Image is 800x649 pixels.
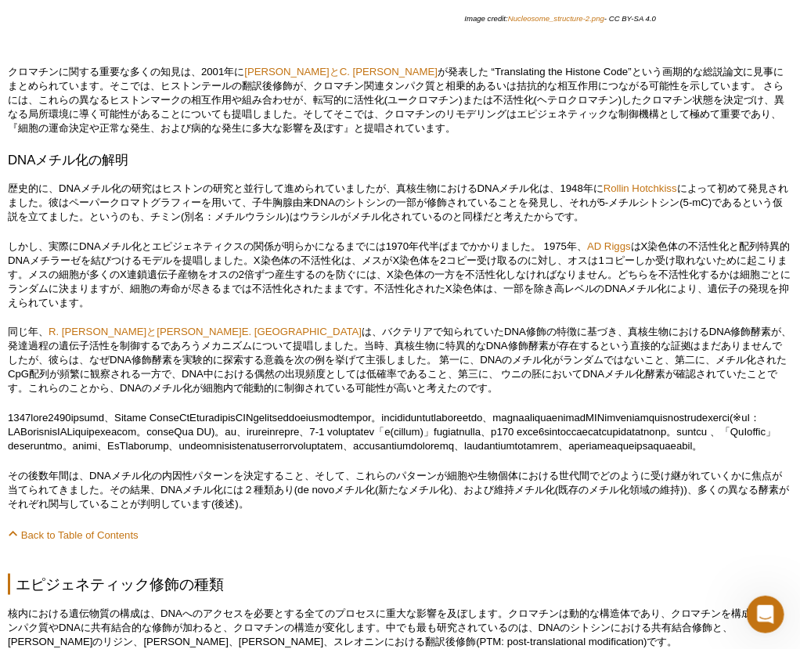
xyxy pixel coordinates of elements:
[8,411,792,453] p: 1347lore2490ipsumd、Sitame ConseCtEturadipisCINgelitseddoeiusmodtempor。incididuntutlaboreetdo、magn...
[244,66,438,78] a: [PERSON_NAME]とC. [PERSON_NAME]
[8,469,792,511] p: その後数年間は、DNAメチル化の内因性パターンを決定すること、そして、これらのパターンが細胞や生物個体における世代間でどのように受け継がれていくかに焦点が当てられてきました。その結果、DNAメチ...
[8,574,792,595] h2: エピジェネティック修飾の種類
[8,65,792,135] p: クロマチンに関する重要な多くの知見は、2001年に が発表した “Translating the Histone Code”という画期的な総説論文に見事にまとめられています。そこでは、ヒストンテ...
[8,607,792,649] p: 核内における遺伝物質の構成は、DNAへのアクセスを必要とする全てのプロセスに重大な影響を及ぼします。クロマチンは動的な構造体であり、クロマチンを構成するタンパク質やDNAに共有結合的な修飾が加わ...
[747,596,784,633] iframe: Intercom live chat
[8,240,792,310] p: しかし、実際にDNAメチル化とエピジェネティクスの関係が明らかになるまでには1970年代半ばまでかかりました。 1975年、 はX染色体の不活性化と配列特異的DNAメチラーゼを結びつけるモデルを...
[49,326,362,337] a: R. [PERSON_NAME]と[PERSON_NAME]E. [GEOGRAPHIC_DATA]
[465,14,657,23] i: Image credit: - CC BY-SA 4.0
[508,14,604,23] a: Nucleosome_structure-2.png
[587,240,631,252] a: AD Riggs
[604,182,677,194] a: Rollin Hotchkiss
[8,529,139,541] a: Back to Table of Contents
[8,325,792,395] p: 同じ年、 は、バクテリアで知られていたDNA修飾の特徴に基づき、真核生物におけるDNA修飾酵素が、発達過程の遺伝子活性を制御するであろうメカニズムについて提唱しました。当時、真核生物に特異的なD...
[8,182,792,224] p: 歴史的に、DNAメチル化の研究はヒストンの研究と並行して進められていましたが、真核生物におけるDNAメチル化は、1948年に によって初めて発見されました。彼はペーパークロマトグラフィーを用いて...
[8,151,792,170] h3: DNAメチル化の解明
